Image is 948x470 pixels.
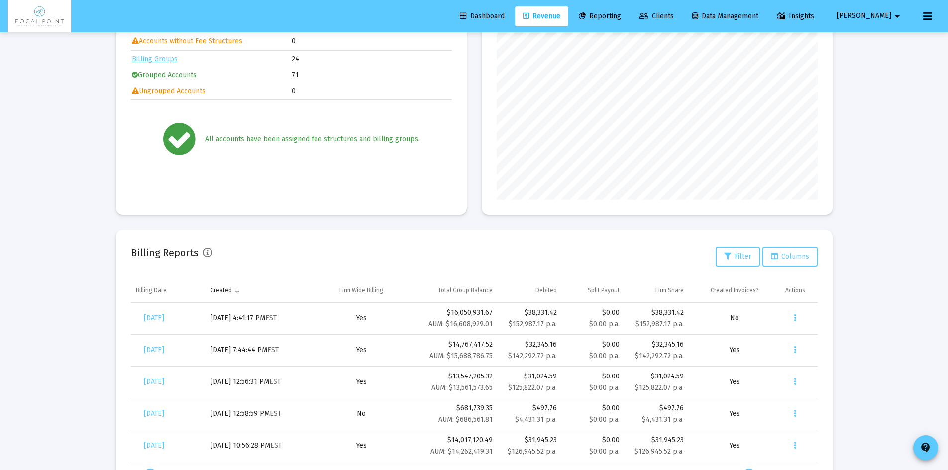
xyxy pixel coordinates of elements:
td: Accounts without Fee Structures [132,34,291,49]
td: Column Firm Wide Billing [316,279,406,302]
td: 0 [292,34,451,49]
a: [DATE] [136,340,172,360]
td: Column Split Payout [562,279,625,302]
td: Column Actions [780,279,818,302]
span: Filter [724,252,751,261]
td: Column Billing Date [131,279,206,302]
div: $13,547,205.32 [411,372,492,393]
td: 0 [292,84,451,98]
a: [DATE] [136,308,172,328]
div: $681,739.35 [411,403,492,425]
div: $31,024.59 [630,372,684,381]
div: Yes [321,377,401,387]
td: Column Total Group Balance [406,279,497,302]
small: $125,822.07 p.a. [508,383,557,392]
a: Data Management [684,6,766,26]
span: Reporting [579,12,621,20]
div: $0.00 [567,403,620,425]
small: EST [270,409,281,418]
img: Dashboard [15,6,64,26]
small: AUM: $13,561,573.65 [431,383,493,392]
div: Yes [321,345,401,355]
small: EST [265,314,277,322]
td: Column Debited [498,279,562,302]
small: $142,292.72 p.a. [508,352,557,360]
small: AUM: $15,688,786.75 [429,352,493,360]
small: $4,431.31 p.a. [642,415,684,424]
small: EST [270,441,282,450]
small: $0.00 p.a. [589,447,620,456]
td: 24 [292,52,451,67]
div: $14,767,417.52 [411,340,492,361]
div: [DATE] 12:56:31 PM [211,377,312,387]
div: $0.00 [567,308,620,329]
div: $0.00 [567,435,620,457]
small: $152,987.17 p.a. [635,320,684,328]
td: Grouped Accounts [132,68,291,83]
a: Insights [769,6,822,26]
span: [DATE] [144,409,164,418]
small: AUM: $686,561.81 [438,415,493,424]
div: $38,331.42 [630,308,684,318]
a: Dashboard [452,6,513,26]
div: [DATE] 12:58:59 PM [211,409,312,419]
div: [DATE] 10:56:28 PM [211,441,312,451]
h2: Billing Reports [131,245,199,261]
div: All accounts have been assigned fee structures and billing groups. [205,134,420,144]
small: $0.00 p.a. [589,383,620,392]
div: Billing Date [136,286,167,294]
div: Created Invoices? [711,286,759,294]
div: [DATE] 4:41:17 PM [211,313,312,323]
span: Dashboard [460,12,505,20]
span: Clients [639,12,674,20]
td: Column Created Invoices? [689,279,780,302]
small: EST [269,377,281,386]
div: Created [211,286,232,294]
small: EST [267,346,279,354]
small: $0.00 p.a. [589,352,620,360]
div: $0.00 [567,340,620,361]
div: $31,024.59 [503,372,557,381]
small: $0.00 p.a. [589,415,620,424]
td: Column Firm Share [625,279,689,302]
div: Yes [694,377,775,387]
small: AUM: $16,608,929.01 [428,320,493,328]
span: Revenue [523,12,560,20]
div: Yes [321,313,401,323]
div: Debited [535,286,557,294]
div: Split Payout [588,286,620,294]
div: $38,331.42 [503,308,557,318]
div: $16,050,931.67 [411,308,492,329]
div: $32,345.16 [630,340,684,350]
small: $4,431.31 p.a. [515,415,557,424]
div: No [321,409,401,419]
a: [DATE] [136,404,172,424]
small: $0.00 p.a. [589,320,620,328]
a: Billing Groups [132,55,178,63]
div: Yes [694,345,775,355]
div: Yes [694,409,775,419]
small: $142,292.72 p.a. [635,352,684,360]
small: $152,987.17 p.a. [509,320,557,328]
div: [DATE] 7:44:44 PM [211,345,312,355]
div: $32,345.16 [503,340,557,350]
span: [DATE] [144,377,164,386]
td: Ungrouped Accounts [132,84,291,98]
span: Data Management [692,12,758,20]
a: [DATE] [136,436,172,456]
span: Insights [777,12,814,20]
td: 71 [292,68,451,83]
a: Reporting [571,6,629,26]
div: Yes [694,441,775,451]
div: $14,017,120.49 [411,435,492,457]
small: AUM: $14,262,419.31 [430,447,493,456]
div: Firm Wide Billing [339,286,383,294]
div: $497.76 [630,403,684,413]
div: $31,945.23 [503,435,557,445]
div: No [694,313,775,323]
span: [DATE] [144,314,164,322]
span: [PERSON_NAME] [837,12,891,20]
span: Columns [771,252,809,261]
mat-icon: contact_support [920,442,932,454]
div: $497.76 [503,403,557,413]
